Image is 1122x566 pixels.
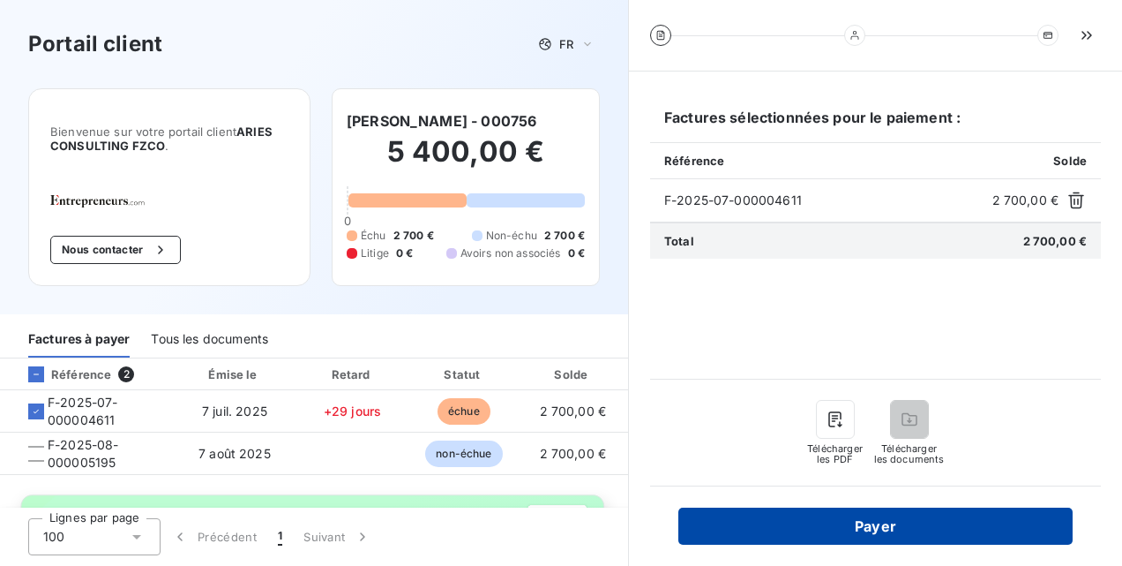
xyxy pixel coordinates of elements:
[425,441,502,467] span: non-échue
[522,366,623,383] div: Solde
[664,154,724,168] span: Référence
[300,366,406,383] div: Retard
[992,192,1059,209] span: 2 700,00 €
[278,528,282,546] span: 1
[393,228,434,244] span: 2 700 €
[540,404,607,419] span: 2 700,00 €
[544,228,585,244] span: 2 700 €
[438,398,490,425] span: échue
[324,404,381,419] span: +29 jours
[28,321,130,358] div: Factures à payer
[361,245,389,261] span: Litige
[347,110,536,132] h6: [PERSON_NAME] - 000756
[161,518,267,555] button: Précédent
[1053,154,1087,168] span: Solde
[202,404,267,419] span: 7 juil. 2025
[568,245,585,261] span: 0 €
[664,234,694,248] span: Total
[559,37,573,51] span: FR
[43,528,64,546] span: 100
[50,195,163,208] img: Company logo
[664,192,985,209] span: F-2025-07-000004611
[807,443,864,464] span: Télécharger les PDF
[678,508,1073,545] button: Payer
[486,228,537,244] span: Non-échu
[14,366,111,382] div: Référence
[28,28,162,60] h3: Portail client
[293,518,382,555] button: Suivant
[118,366,134,382] span: 2
[460,245,561,261] span: Avoirs non associés
[267,518,293,555] button: 1
[48,394,159,429] span: F-2025-07-000004611
[50,125,288,153] span: Bienvenue sur votre portail client .
[50,125,273,153] span: ARIES CONSULTING FZCO
[344,214,351,228] span: 0
[540,446,607,461] span: 2 700,00 €
[1023,234,1088,248] span: 2 700,00 €
[396,245,413,261] span: 0 €
[650,107,1101,142] h6: Factures sélectionnées pour le paiement :
[48,436,159,472] span: F-2025-08-000005195
[361,228,386,244] span: Échu
[151,321,268,358] div: Tous les documents
[412,366,515,383] div: Statut
[176,366,292,383] div: Émise le
[347,134,585,187] h2: 5 400,00 €
[198,446,271,461] span: 7 août 2025
[50,236,181,264] button: Nous contacter
[874,443,945,464] span: Télécharger les documents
